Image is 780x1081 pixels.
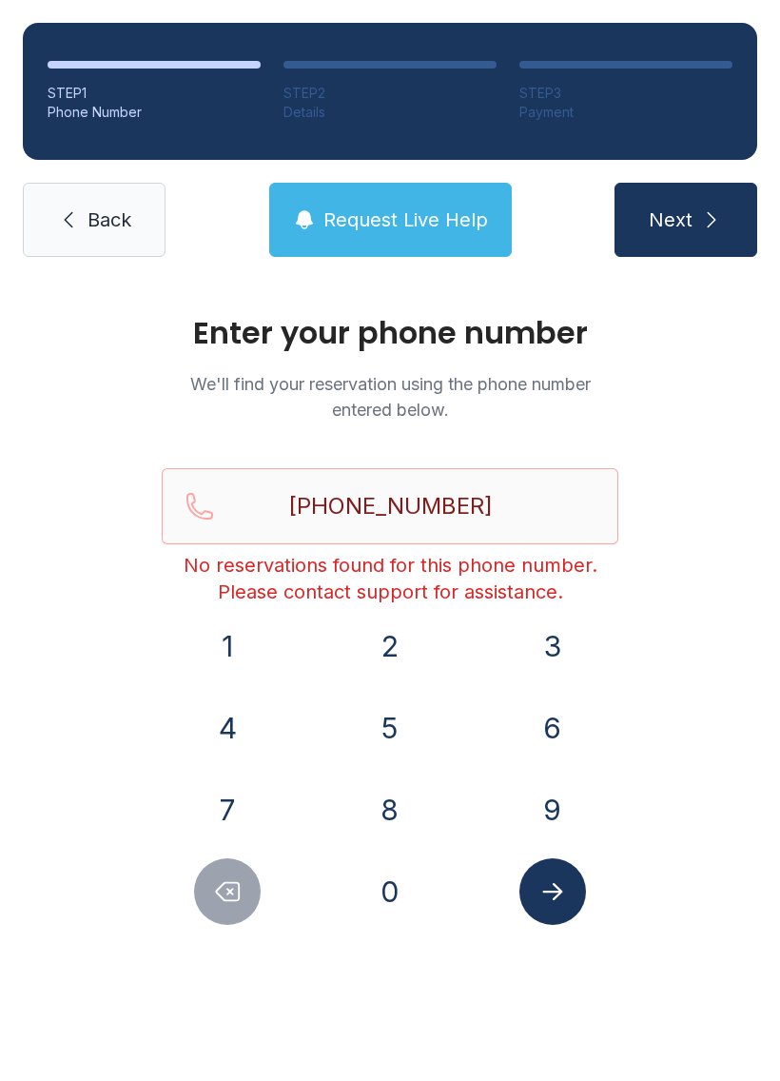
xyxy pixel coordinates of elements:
div: STEP 2 [283,84,497,103]
button: 8 [357,776,423,843]
button: 0 [357,858,423,925]
button: Delete number [194,858,261,925]
span: Request Live Help [323,206,488,233]
div: Details [283,103,497,122]
input: Reservation phone number [162,468,618,544]
div: Payment [519,103,732,122]
span: Back [88,206,131,233]
div: No reservations found for this phone number. Please contact support for assistance. [162,552,618,605]
button: 1 [194,613,261,679]
button: 4 [194,695,261,761]
p: We'll find your reservation using the phone number entered below. [162,371,618,423]
h1: Enter your phone number [162,318,618,348]
button: 6 [519,695,586,761]
button: 7 [194,776,261,843]
button: 5 [357,695,423,761]
button: 2 [357,613,423,679]
button: Submit lookup form [519,858,586,925]
div: Phone Number [48,103,261,122]
div: STEP 1 [48,84,261,103]
div: STEP 3 [519,84,732,103]
button: 3 [519,613,586,679]
button: 9 [519,776,586,843]
span: Next [649,206,692,233]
